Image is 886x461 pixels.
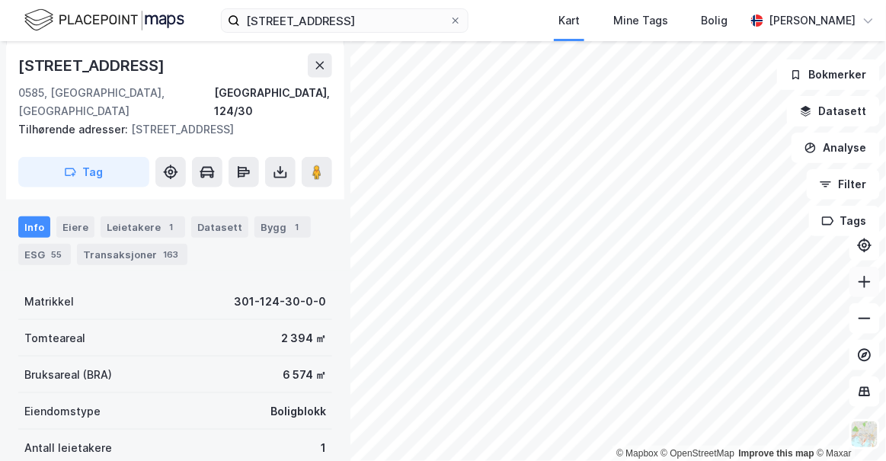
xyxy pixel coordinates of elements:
[18,123,131,136] span: Tilhørende adresser:
[558,11,580,30] div: Kart
[48,247,65,262] div: 55
[661,448,735,459] a: OpenStreetMap
[18,216,50,238] div: Info
[240,9,449,32] input: Søk på adresse, matrikkel, gårdeiere, leietakere eller personer
[24,402,101,421] div: Eiendomstype
[214,84,332,120] div: [GEOGRAPHIC_DATA], 124/30
[24,7,184,34] img: logo.f888ab2527a4732fd821a326f86c7f29.svg
[77,244,187,265] div: Transaksjoner
[191,216,248,238] div: Datasett
[18,157,149,187] button: Tag
[160,247,181,262] div: 163
[18,244,71,265] div: ESG
[792,133,880,163] button: Analyse
[234,293,326,311] div: 301-124-30-0-0
[24,329,85,347] div: Tomteareal
[283,366,326,384] div: 6 574 ㎡
[254,216,311,238] div: Bygg
[702,11,728,30] div: Bolig
[56,216,94,238] div: Eiere
[24,439,112,457] div: Antall leietakere
[321,439,326,457] div: 1
[281,329,326,347] div: 2 394 ㎡
[24,366,112,384] div: Bruksareal (BRA)
[739,448,814,459] a: Improve this map
[18,120,320,139] div: [STREET_ADDRESS]
[18,84,214,120] div: 0585, [GEOGRAPHIC_DATA], [GEOGRAPHIC_DATA]
[613,11,668,30] div: Mine Tags
[24,293,74,311] div: Matrikkel
[810,388,886,461] iframe: Chat Widget
[807,169,880,200] button: Filter
[769,11,856,30] div: [PERSON_NAME]
[616,448,658,459] a: Mapbox
[777,59,880,90] button: Bokmerker
[18,53,168,78] div: [STREET_ADDRESS]
[289,219,305,235] div: 1
[270,402,326,421] div: Boligblokk
[101,216,185,238] div: Leietakere
[787,96,880,126] button: Datasett
[809,206,880,236] button: Tags
[164,219,179,235] div: 1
